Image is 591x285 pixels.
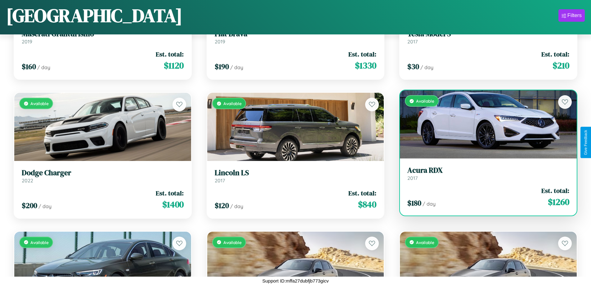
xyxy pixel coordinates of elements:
[407,166,569,175] h3: Acura RDX
[22,200,37,211] span: $ 200
[223,101,242,106] span: Available
[348,189,376,198] span: Est. total:
[584,130,588,155] div: Give Feedback
[553,59,569,72] span: $ 210
[38,203,51,209] span: / day
[348,50,376,59] span: Est. total:
[548,196,569,208] span: $ 1260
[541,186,569,195] span: Est. total:
[164,59,184,72] span: $ 1120
[355,59,376,72] span: $ 1330
[215,29,377,45] a: Fiat Brava2019
[558,9,585,22] button: Filters
[215,200,229,211] span: $ 120
[407,166,569,181] a: Acura RDX2017
[22,168,184,177] h3: Dodge Charger
[215,61,229,72] span: $ 190
[30,240,49,245] span: Available
[541,50,569,59] span: Est. total:
[215,168,377,177] h3: Lincoln LS
[407,175,418,181] span: 2017
[223,240,242,245] span: Available
[423,201,436,207] span: / day
[37,64,50,70] span: / day
[30,101,49,106] span: Available
[230,203,243,209] span: / day
[156,50,184,59] span: Est. total:
[416,240,434,245] span: Available
[407,29,569,45] a: Tesla Model S2017
[358,198,376,211] span: $ 840
[407,38,418,45] span: 2017
[22,38,32,45] span: 2019
[215,168,377,184] a: Lincoln LS2017
[262,277,329,285] p: Support ID: mffa27dubfjb773gicv
[416,98,434,104] span: Available
[22,168,184,184] a: Dodge Charger2022
[156,189,184,198] span: Est. total:
[215,177,225,184] span: 2017
[22,29,184,45] a: Maserati Granturismo2019
[22,61,36,72] span: $ 160
[230,64,243,70] span: / day
[407,61,419,72] span: $ 30
[407,198,421,208] span: $ 180
[420,64,433,70] span: / day
[6,3,182,28] h1: [GEOGRAPHIC_DATA]
[215,38,225,45] span: 2019
[162,198,184,211] span: $ 1400
[567,12,582,19] div: Filters
[22,177,33,184] span: 2022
